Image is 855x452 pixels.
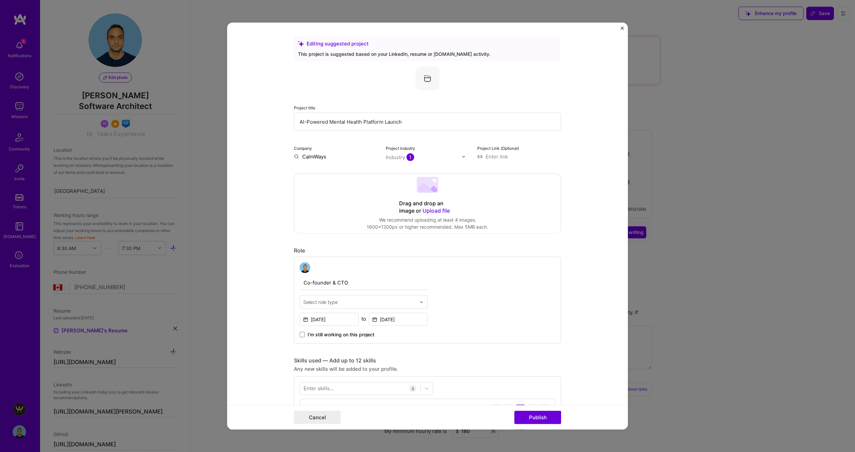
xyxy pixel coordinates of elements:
img: drop icon [462,154,466,158]
i: icon SuggestedTeams [298,40,304,46]
img: Company logo [415,67,440,91]
label: Project title [294,105,315,110]
div: Drag and drop an image or [399,200,456,215]
div: 2 [503,405,514,415]
div: Enter skills... [304,385,334,392]
div: Skills used — Add up to 12 skills [294,357,561,364]
img: drop icon [419,300,423,304]
div: Drag and drop an image or Upload fileWe recommend uploading at least 4 images.1600x1200px or high... [294,174,561,234]
div: 3 [409,385,416,392]
span: Upload file [422,207,450,214]
input: Enter name or website [294,153,378,160]
input: Date [369,313,428,326]
div: 1 [491,405,502,415]
span: 1 [406,153,414,161]
input: Enter link [477,153,561,160]
div: Any new skills will be added to your profile. [294,365,561,372]
div: 1600x1200px or higher recommended. Max 5MB each. [367,223,488,230]
label: Project industry [386,146,415,151]
input: Enter the name of the project [294,113,561,131]
div: This project is suggested based on your LinkedIn, resume or [DOMAIN_NAME] activity. [298,50,556,58]
div: Select role type [303,299,338,306]
div: 3 [515,405,526,415]
div: Role [294,247,561,254]
button: Publish [514,411,561,424]
div: We recommend uploading at least 4 images. [367,216,488,223]
button: Close [621,27,624,34]
div: 5 [539,405,550,415]
div: to [361,315,366,322]
input: Role Name [300,276,427,290]
div: Industry [386,154,414,161]
label: Company [294,146,312,151]
input: Date [300,313,359,326]
button: Cancel [294,411,341,424]
label: Project Link (Optional) [477,146,519,151]
div: 4 [527,405,538,415]
span: I’m still working on this project [308,331,374,338]
div: Editing suggested project [298,40,556,47]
